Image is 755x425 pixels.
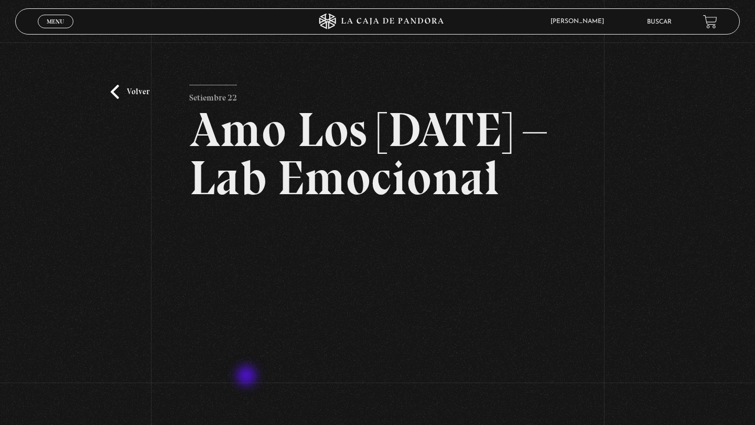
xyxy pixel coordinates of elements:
span: Cerrar [44,27,68,35]
span: Menu [47,18,64,25]
a: Buscar [647,19,672,25]
span: [PERSON_NAME] [545,18,614,25]
p: Setiembre 22 [189,85,237,106]
a: Volver [111,85,149,99]
a: View your shopping cart [703,15,717,29]
h2: Amo Los [DATE] – Lab Emocional [189,106,566,202]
